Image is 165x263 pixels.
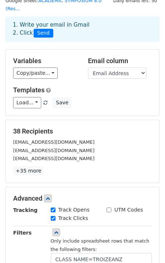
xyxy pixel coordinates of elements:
a: Load... [13,97,41,108]
h5: Email column [88,57,152,65]
small: [EMAIL_ADDRESS][DOMAIN_NAME] [13,148,95,153]
a: +35 more [13,166,44,175]
span: Send [34,29,53,38]
small: [EMAIL_ADDRESS][DOMAIN_NAME] [13,156,95,161]
h5: Variables [13,57,77,65]
label: UTM Codes [114,206,143,214]
a: Copy/paste... [13,67,58,79]
h5: 38 Recipients [13,127,152,135]
iframe: Chat Widget [128,228,165,263]
label: Track Opens [58,206,90,214]
small: Only include spreadsheet rows that match the following filters: [51,238,150,252]
h5: Advanced [13,194,152,202]
strong: Filters [13,230,32,236]
small: [EMAIL_ADDRESS][DOMAIN_NAME] [13,139,95,145]
div: 1. Write your email in Gmail 2. Click [7,21,158,38]
a: Templates [13,86,45,94]
button: Save [53,97,72,108]
label: Track Clicks [58,214,88,222]
strong: Tracking [13,207,38,213]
